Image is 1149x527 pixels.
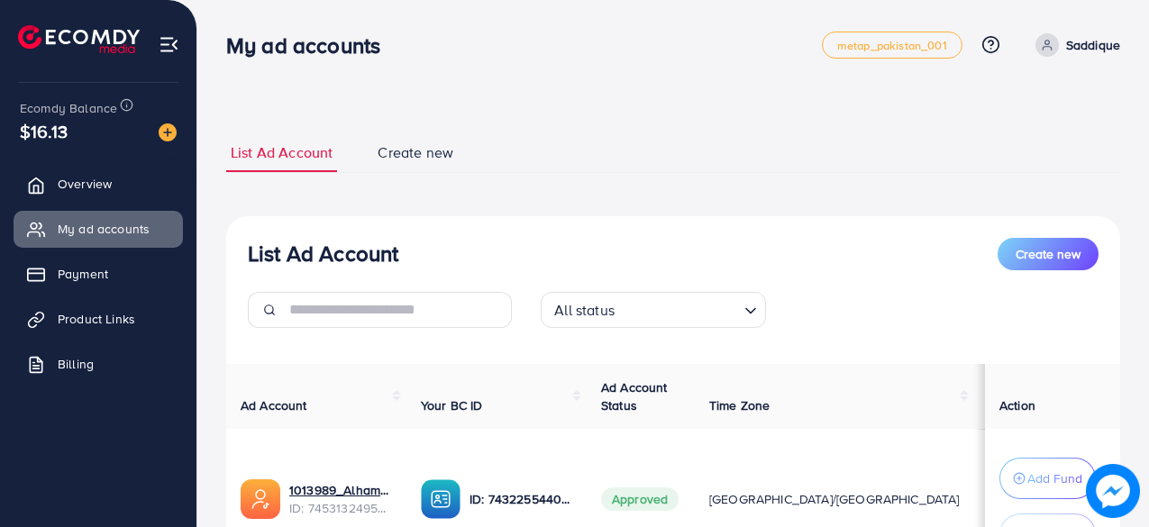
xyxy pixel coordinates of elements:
[1086,464,1140,518] img: image
[58,265,108,283] span: Payment
[58,220,150,238] span: My ad accounts
[241,479,280,519] img: ic-ads-acc.e4c84228.svg
[248,241,398,267] h3: List Ad Account
[231,142,333,163] span: List Ad Account
[58,175,112,193] span: Overview
[999,396,1035,414] span: Action
[14,256,183,292] a: Payment
[709,490,960,508] span: [GEOGRAPHIC_DATA]/[GEOGRAPHIC_DATA]
[421,479,461,519] img: ic-ba-acc.ded83a64.svg
[18,25,140,53] img: logo
[1027,468,1082,489] p: Add Fund
[20,99,117,117] span: Ecomdy Balance
[226,32,395,59] h3: My ad accounts
[58,310,135,328] span: Product Links
[14,211,183,247] a: My ad accounts
[14,166,183,202] a: Overview
[1028,33,1120,57] a: Saddique
[421,396,483,414] span: Your BC ID
[378,142,453,163] span: Create new
[20,118,68,144] span: $16.13
[620,294,737,323] input: Search for option
[999,458,1096,499] button: Add Fund
[58,355,94,373] span: Billing
[551,297,618,323] span: All status
[601,378,668,414] span: Ad Account Status
[709,396,770,414] span: Time Zone
[1066,34,1120,56] p: Saddique
[470,488,572,510] p: ID: 7432255440681041937
[1016,245,1081,263] span: Create new
[241,396,307,414] span: Ad Account
[159,34,179,55] img: menu
[601,487,679,511] span: Approved
[14,346,183,382] a: Billing
[998,238,1099,270] button: Create new
[541,292,766,328] div: Search for option
[822,32,962,59] a: metap_pakistan_001
[289,481,392,499] a: 1013989_Alhamdulillah_1735317642286
[837,40,947,51] span: metap_pakistan_001
[14,301,183,337] a: Product Links
[289,499,392,517] span: ID: 7453132495568388113
[159,123,177,141] img: image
